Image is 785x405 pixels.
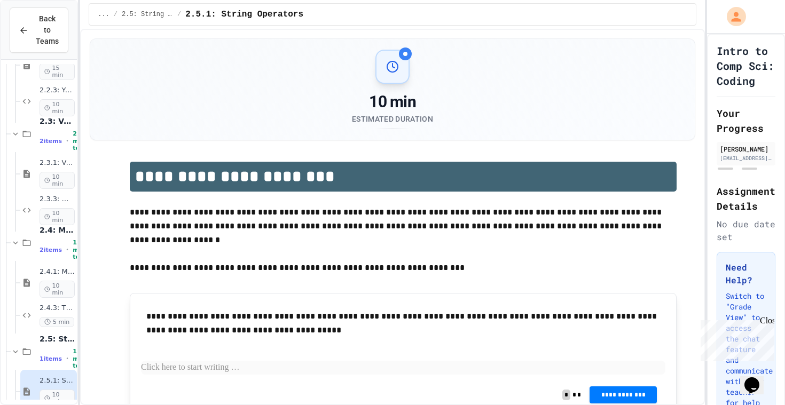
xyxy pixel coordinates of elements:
[40,317,74,327] span: 5 min
[717,106,775,136] h2: Your Progress
[720,154,772,162] div: [EMAIL_ADDRESS][DOMAIN_NAME]
[114,10,117,19] span: /
[696,316,774,361] iframe: chat widget
[40,86,75,95] span: 2.2.3: Your Name and Favorite Movie
[740,362,774,394] iframe: chat widget
[40,138,62,145] span: 2 items
[40,99,75,116] span: 10 min
[4,4,74,68] div: Chat with us now!Close
[98,10,109,19] span: ...
[73,239,88,260] span: 15 min total
[717,184,775,213] h2: Assignment Details
[352,114,433,124] div: Estimated Duration
[726,261,766,287] h3: Need Help?
[66,354,68,363] span: •
[10,7,68,53] button: Back to Teams
[40,376,75,385] span: 2.5.1: String Operators
[40,172,75,189] span: 10 min
[73,130,88,152] span: 20 min total
[716,4,749,29] div: My Account
[122,10,173,19] span: 2.5: String Operators
[35,13,59,47] span: Back to Teams
[717,218,775,243] div: No due date set
[40,247,62,253] span: 2 items
[352,92,433,112] div: 10 min
[40,304,75,313] span: 2.4.3: The World's Worst [PERSON_NAME] Market
[40,334,75,344] span: 2.5: String Operators
[40,195,75,204] span: 2.3.3: What's the Type?
[40,208,75,225] span: 10 min
[66,245,68,254] span: •
[40,63,75,80] span: 15 min
[185,8,303,21] span: 2.5.1: String Operators
[40,267,75,276] span: 2.4.1: Mathematical Operators
[66,137,68,145] span: •
[40,355,62,362] span: 1 items
[717,43,775,88] h1: Intro to Comp Sci: Coding
[40,158,75,168] span: 2.3.1: Variables and Data Types
[40,116,75,126] span: 2.3: Variables and Data Types
[73,348,88,369] span: 10 min total
[720,144,772,154] div: [PERSON_NAME]
[40,225,75,235] span: 2.4: Mathematical Operators
[40,281,75,298] span: 10 min
[177,10,181,19] span: /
